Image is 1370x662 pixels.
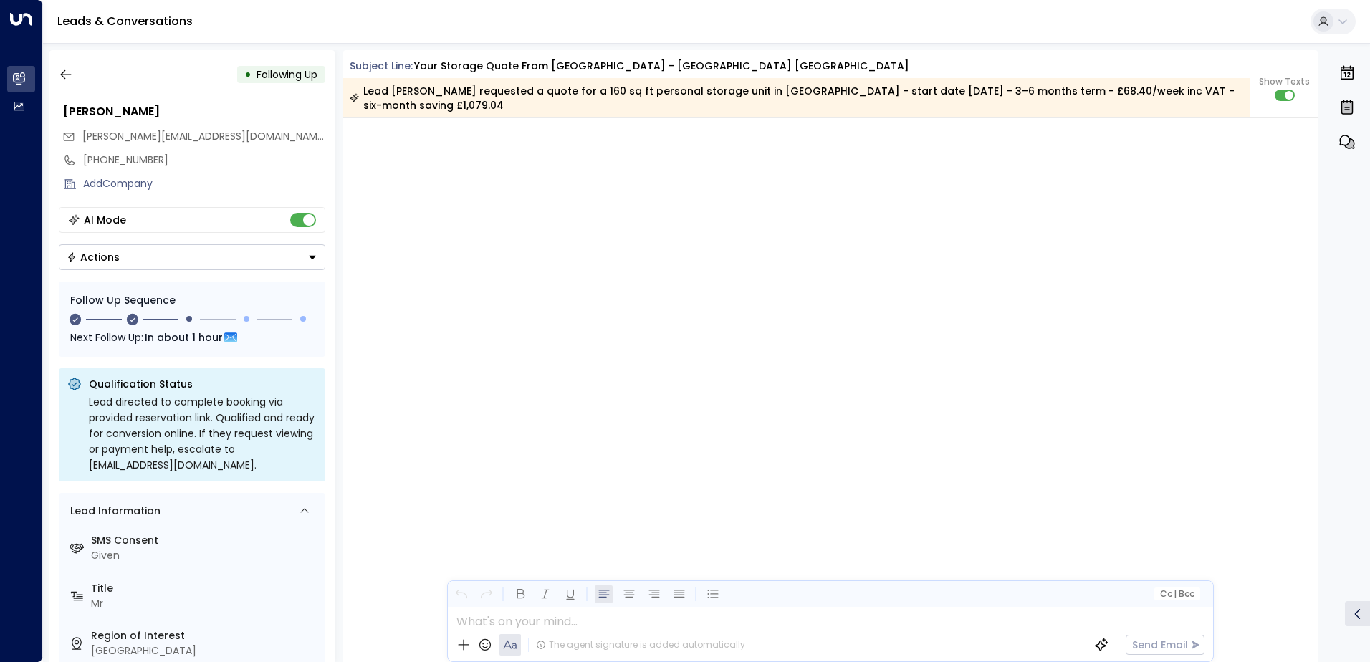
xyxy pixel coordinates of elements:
[477,585,495,603] button: Redo
[59,244,325,270] button: Actions
[89,377,317,391] p: Qualification Status
[452,585,470,603] button: Undo
[65,504,161,519] div: Lead Information
[350,59,413,73] span: Subject Line:
[350,84,1242,112] div: Lead [PERSON_NAME] requested a quote for a 160 sq ft personal storage unit in [GEOGRAPHIC_DATA] -...
[84,213,126,227] div: AI Mode
[82,129,327,143] span: [PERSON_NAME][EMAIL_ADDRESS][DOMAIN_NAME]
[1174,589,1177,599] span: |
[57,13,193,29] a: Leads & Conversations
[91,628,320,643] label: Region of Interest
[82,129,325,144] span: craig@yahoo.co.uk
[83,176,325,191] div: AddCompany
[91,596,320,611] div: Mr
[83,153,325,168] div: [PHONE_NUMBER]
[536,638,745,651] div: The agent signature is added automatically
[91,548,320,563] div: Given
[91,581,320,596] label: Title
[1259,75,1310,88] span: Show Texts
[414,59,909,74] div: Your storage quote from [GEOGRAPHIC_DATA] - [GEOGRAPHIC_DATA] [GEOGRAPHIC_DATA]
[1154,587,1199,601] button: Cc|Bcc
[91,643,320,658] div: [GEOGRAPHIC_DATA]
[89,394,317,473] div: Lead directed to complete booking via provided reservation link. Qualified and ready for conversi...
[70,330,314,345] div: Next Follow Up:
[63,103,325,120] div: [PERSON_NAME]
[257,67,317,82] span: Following Up
[244,62,252,87] div: •
[67,251,120,264] div: Actions
[70,293,314,308] div: Follow Up Sequence
[59,244,325,270] div: Button group with a nested menu
[145,330,223,345] span: In about 1 hour
[91,533,320,548] label: SMS Consent
[1159,589,1194,599] span: Cc Bcc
